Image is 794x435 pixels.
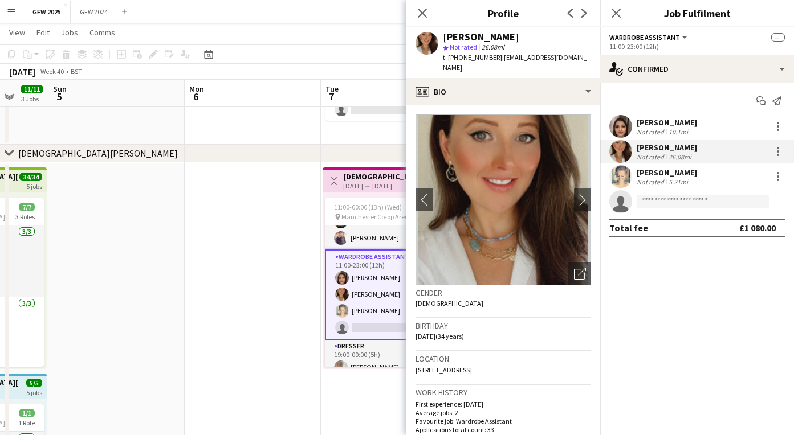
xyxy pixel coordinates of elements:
[479,43,507,51] span: 26.08mi
[325,84,339,94] span: Tue
[53,84,67,94] span: Sun
[416,354,591,364] h3: Location
[18,147,178,159] div: [DEMOGRAPHIC_DATA][PERSON_NAME]
[343,171,428,182] h3: [DEMOGRAPHIC_DATA][PERSON_NAME] Manchester
[188,90,204,103] span: 6
[568,262,591,285] div: Open photos pop-in
[71,67,82,76] div: BST
[21,95,43,103] div: 3 Jobs
[416,408,591,417] p: Average jobs: 2
[9,66,35,77] div: [DATE]
[9,27,25,38] span: View
[416,332,464,340] span: [DATE] (34 years)
[666,153,694,161] div: 26.08mi
[609,42,785,51] div: 11:00-23:00 (12h)
[666,128,690,136] div: 10.1mi
[637,128,666,136] div: Not rated
[189,84,204,94] span: Mon
[26,387,42,397] div: 5 jobs
[32,25,54,40] a: Edit
[416,288,591,298] h3: Gender
[637,117,697,128] div: [PERSON_NAME]
[18,418,35,427] span: 1 Role
[450,43,477,51] span: Not rated
[739,222,776,233] div: £1 080.00
[416,387,591,397] h3: Work history
[416,321,591,331] h3: Birthday
[89,27,115,38] span: Comms
[334,203,402,211] span: 11:00-00:00 (13h) (Wed)
[343,182,428,190] div: [DATE] → [DATE]
[416,425,591,434] p: Applications total count: 33
[443,32,519,42] div: [PERSON_NAME]
[406,78,600,105] div: Bio
[26,379,42,387] span: 5/5
[771,33,785,42] span: --
[600,55,794,83] div: Confirmed
[609,33,680,42] span: Wardrobe Assistant
[325,198,453,367] app-job-card: 11:00-00:00 (13h) (Wed)7/8 Manchester Co-op Arena3 Roles[PERSON_NAME][PERSON_NAME][PERSON_NAME]Wa...
[61,27,78,38] span: Jobs
[443,53,502,61] span: t. [PHONE_NUMBER]
[341,212,413,221] span: Manchester Co-op Arena
[637,178,666,186] div: Not rated
[71,1,117,23] button: GFW 2024
[325,340,453,379] app-card-role: Dresser1/119:00-00:00 (5h)[PERSON_NAME]
[637,142,697,153] div: [PERSON_NAME]
[325,249,453,340] app-card-role: Wardrobe Assistant22A3/411:00-23:00 (12h)[PERSON_NAME][PERSON_NAME][PERSON_NAME]
[19,409,35,417] span: 1/1
[609,33,689,42] button: Wardrobe Assistant
[21,85,43,93] span: 11/11
[85,25,120,40] a: Comms
[19,173,42,181] span: 34/34
[36,27,50,38] span: Edit
[416,366,472,374] span: [STREET_ADDRESS]
[38,67,66,76] span: Week 40
[56,25,83,40] a: Jobs
[666,178,690,186] div: 5.21mi
[19,203,35,211] span: 7/7
[416,400,591,408] p: First experience: [DATE]
[609,222,648,233] div: Total fee
[637,167,697,178] div: [PERSON_NAME]
[600,6,794,20] h3: Job Fulfilment
[5,25,30,40] a: View
[15,212,35,221] span: 3 Roles
[26,181,42,191] div: 5 jobs
[637,153,666,161] div: Not rated
[23,1,71,23] button: GFW 2025
[416,299,483,307] span: [DEMOGRAPHIC_DATA]
[443,53,587,72] span: | [EMAIL_ADDRESS][DOMAIN_NAME]
[406,6,600,20] h3: Profile
[324,90,339,103] span: 7
[416,417,591,425] p: Favourite job: Wardrobe Assistant
[51,90,67,103] span: 5
[416,114,591,285] img: Crew avatar or photo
